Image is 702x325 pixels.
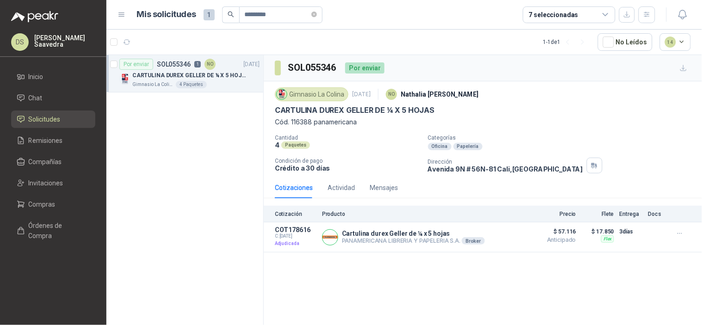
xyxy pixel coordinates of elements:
[29,221,87,241] span: Órdenes de Compra
[11,11,58,22] img: Logo peakr
[11,196,95,213] a: Compras
[582,226,614,237] p: $ 17.850
[119,74,130,85] img: Company Logo
[275,141,280,149] p: 4
[352,90,371,99] p: [DATE]
[601,235,614,243] div: Flex
[275,211,317,217] p: Cotización
[428,159,583,165] p: Dirección
[323,230,338,245] img: Company Logo
[530,237,576,243] span: Anticipado
[275,226,317,233] p: COT178616
[454,143,483,150] div: Papelería
[345,62,385,74] div: Por enviar
[106,55,263,92] a: Por enviarSOL0553461NO[DATE] Company LogoCARTULINA DUREX GELLER DE ¼ X 5 HOJASGimnasio La Colina4...
[660,33,691,51] button: 14
[11,132,95,149] a: Remisiones
[34,35,95,48] p: [PERSON_NAME] Saavedra
[428,165,583,173] p: Avenida 9N # 56N-81 Cali , [GEOGRAPHIC_DATA]
[401,89,479,99] p: Nathalia [PERSON_NAME]
[29,178,63,188] span: Invitaciones
[275,164,421,172] p: Crédito a 30 días
[11,110,95,128] a: Solicitudes
[328,183,355,193] div: Actividad
[620,226,643,237] p: 3 días
[275,183,313,193] div: Cotizaciones
[29,93,43,103] span: Chat
[275,158,421,164] p: Condición de pago
[11,68,95,86] a: Inicio
[204,9,215,20] span: 1
[275,233,317,239] span: C: [DATE]
[275,117,691,127] p: Cód. 116388 panamericana
[598,33,652,51] button: No Leídos
[342,230,485,237] p: Cartulina durex Geller de ¼ x 5 hojas
[11,153,95,171] a: Compañías
[29,114,61,124] span: Solicitudes
[11,217,95,245] a: Órdenes de Compra
[311,12,317,17] span: close-circle
[228,11,234,18] span: search
[428,143,452,150] div: Oficina
[648,211,667,217] p: Docs
[157,61,191,67] p: SOL055346
[620,211,643,217] p: Entrega
[132,71,248,80] p: CARTULINA DUREX GELLER DE ¼ X 5 HOJAS
[281,141,310,149] div: Paquetes
[205,59,216,70] div: NO
[275,87,348,101] div: Gimnasio La Colina
[386,89,397,100] div: NO
[11,174,95,192] a: Invitaciones
[11,33,29,51] div: DS
[29,72,43,82] span: Inicio
[176,81,207,88] div: 4 Paquetes
[342,237,485,245] p: PANAMERICANA LIBRERIA Y PAPELERIA S.A.
[11,89,95,107] a: Chat
[194,61,201,67] p: 1
[244,60,260,69] p: [DATE]
[462,237,485,245] div: Broker
[137,8,196,21] h1: Mis solicitudes
[529,10,578,20] div: 7 seleccionadas
[29,199,56,209] span: Compras
[29,135,63,146] span: Remisiones
[132,81,174,88] p: Gimnasio La Colina
[370,183,398,193] div: Mensajes
[322,211,524,217] p: Producto
[288,61,338,75] h3: SOL055346
[530,211,576,217] p: Precio
[543,35,590,49] div: 1 - 1 de 1
[275,239,317,248] p: Adjudicada
[119,59,153,70] div: Por enviar
[582,211,614,217] p: Flete
[530,226,576,237] span: $ 57.116
[275,105,435,115] p: CARTULINA DUREX GELLER DE ¼ X 5 HOJAS
[277,89,287,99] img: Company Logo
[428,135,698,141] p: Categorías
[311,10,317,19] span: close-circle
[275,135,421,141] p: Cantidad
[29,157,62,167] span: Compañías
